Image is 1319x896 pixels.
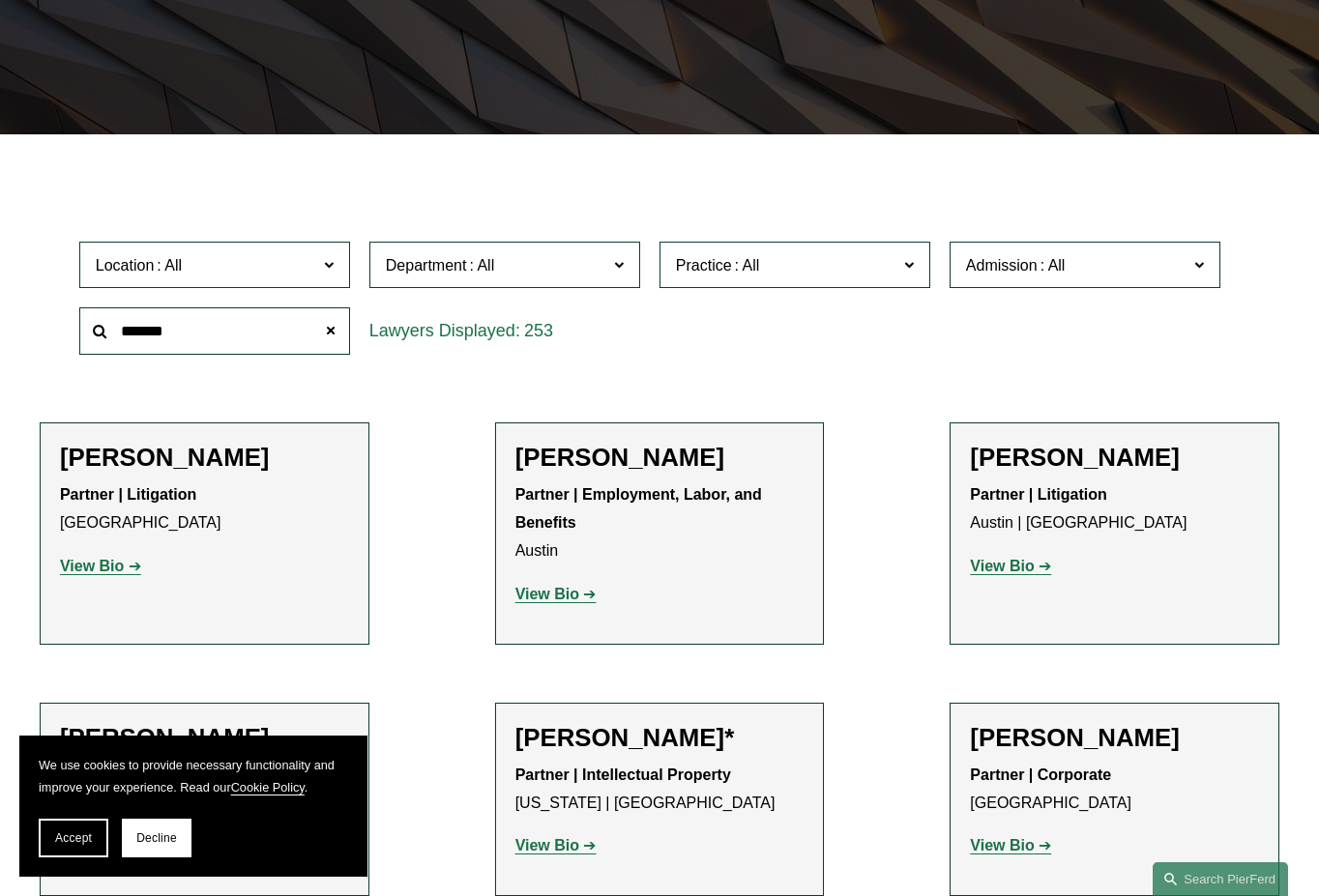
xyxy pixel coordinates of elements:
strong: Partner | Litigation [970,486,1106,503]
p: [GEOGRAPHIC_DATA] [60,481,349,537]
span: Department [386,257,467,274]
p: Austin [515,481,805,564]
span: Decline [136,831,177,845]
strong: Partner | Corporate [970,766,1111,783]
span: Accept [55,831,92,845]
a: View Bio [970,558,1051,574]
h2: [PERSON_NAME] [970,443,1259,473]
section: Cookie banner [19,736,367,877]
p: [GEOGRAPHIC_DATA] [970,762,1259,818]
span: 253 [524,321,553,340]
strong: Partner | Litigation [60,486,196,503]
strong: View Bio [60,558,124,574]
strong: Partner | Employment, Labor, and Benefits [515,486,767,531]
span: Practice [676,257,732,274]
a: Cookie Policy [231,780,305,795]
a: View Bio [970,837,1051,853]
span: Admission [966,257,1038,274]
a: View Bio [60,558,141,574]
p: [US_STATE] | [GEOGRAPHIC_DATA] [515,762,805,818]
strong: View Bio [970,558,1034,574]
h2: [PERSON_NAME] [970,723,1259,753]
a: Search this site [1153,862,1288,896]
p: We use cookies to provide necessary functionality and improve your experience. Read our . [39,755,348,799]
button: Accept [39,819,108,857]
strong: View Bio [515,586,579,602]
h2: [PERSON_NAME] [60,723,349,753]
h2: [PERSON_NAME] [515,443,805,473]
a: View Bio [515,586,597,602]
a: View Bio [515,837,597,853]
strong: View Bio [515,837,579,853]
strong: Partner | Intellectual Property [515,766,731,783]
p: Austin | [GEOGRAPHIC_DATA] [970,481,1259,537]
span: Location [96,257,155,274]
strong: View Bio [970,837,1034,853]
h2: [PERSON_NAME]* [515,723,805,753]
h2: [PERSON_NAME] [60,443,349,473]
button: Decline [122,819,191,857]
